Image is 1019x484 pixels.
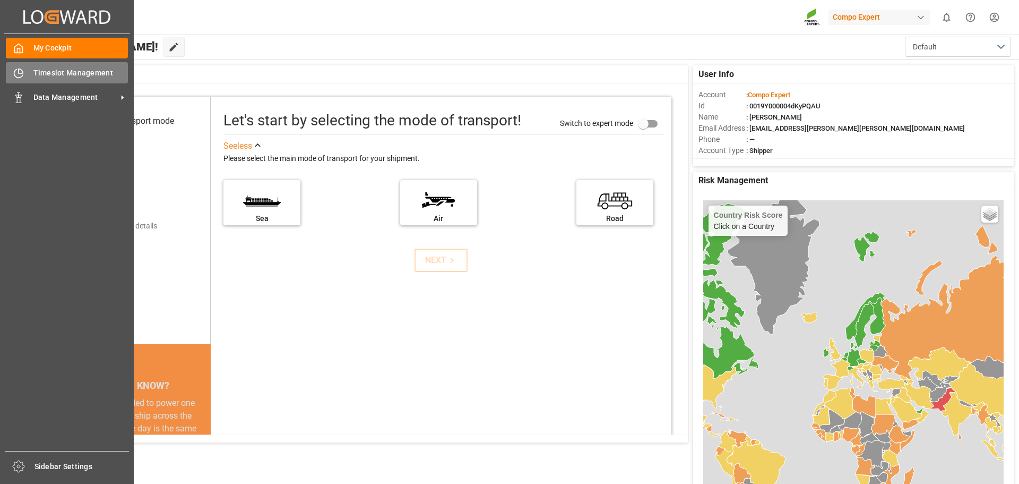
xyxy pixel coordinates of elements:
[6,62,128,83] a: Timeslot Management
[698,134,746,145] span: Phone
[714,211,783,231] div: Click on a Country
[34,461,129,472] span: Sidebar Settings
[33,43,128,54] span: My Cockpit
[414,249,468,272] button: NEXT
[582,213,648,224] div: Road
[44,37,158,57] span: Hello [PERSON_NAME]!
[746,124,965,132] span: : [EMAIL_ADDRESS][PERSON_NAME][PERSON_NAME][DOMAIN_NAME]
[746,147,773,155] span: : Shipper
[804,8,821,27] img: Screenshot%202023-09-29%20at%2010.02.21.png_1712312052.png
[698,112,746,123] span: Name
[958,5,982,29] button: Help Center
[714,211,783,219] h4: Country Risk Score
[70,397,198,473] div: The energy needed to power one large container ship across the ocean in a single day is the same ...
[698,145,746,156] span: Account Type
[746,91,790,99] span: :
[828,7,935,27] button: Compo Expert
[935,5,958,29] button: show 0 new notifications
[748,91,790,99] span: Compo Expert
[223,140,252,152] div: See less
[746,102,821,110] span: : 0019Y000004dKyPQAU
[6,38,128,58] a: My Cockpit
[33,92,117,103] span: Data Management
[223,152,664,165] div: Please select the main mode of transport for your shipment.
[905,37,1011,57] button: open menu
[981,206,998,223] a: Layers
[560,118,633,127] span: Switch to expert mode
[223,109,521,132] div: Let's start by selecting the mode of transport!
[405,213,472,224] div: Air
[57,375,211,397] div: DID YOU KNOW?
[698,89,746,100] span: Account
[698,68,734,81] span: User Info
[698,123,746,134] span: Email Address
[913,41,937,53] span: Default
[746,135,755,143] span: : —
[698,174,768,187] span: Risk Management
[746,113,802,121] span: : [PERSON_NAME]
[425,254,457,267] div: NEXT
[229,213,295,224] div: Sea
[33,67,128,79] span: Timeslot Management
[698,100,746,112] span: Id
[828,10,930,25] div: Compo Expert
